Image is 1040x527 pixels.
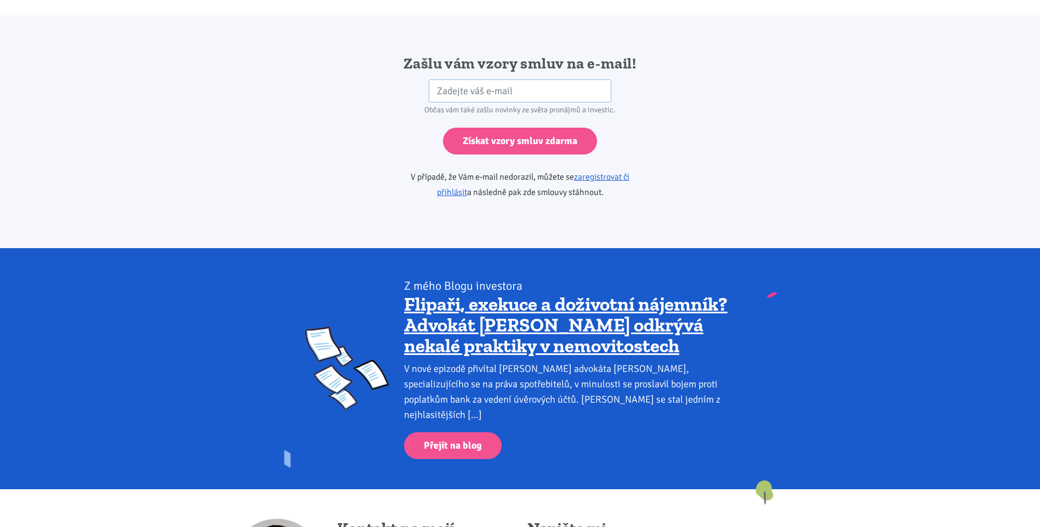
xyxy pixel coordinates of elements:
a: Přejít na blog [404,432,502,459]
input: Získat vzory smluv zdarma [443,128,597,154]
p: V případě, že Vám e-mail nedorazil, můžete se a následně pak zde smlouvy stáhnout. [379,169,661,200]
input: Zadejte váš e-mail [429,79,611,103]
h2: Zašlu vám vzory smluv na e-mail! [379,54,661,73]
div: Občas vám také zašlu novinky ze světa pronájmů a investic. [379,102,661,118]
div: V nové epizodě přivítal [PERSON_NAME] advokáta [PERSON_NAME], specializujícího se na práva spotře... [404,361,735,422]
a: Flipaři, exekuce a doživotní nájemník? Advokát [PERSON_NAME] odkrývá nekalé praktiky v nemovitostech [404,293,728,357]
div: Z mého Blogu investora [404,278,735,294]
